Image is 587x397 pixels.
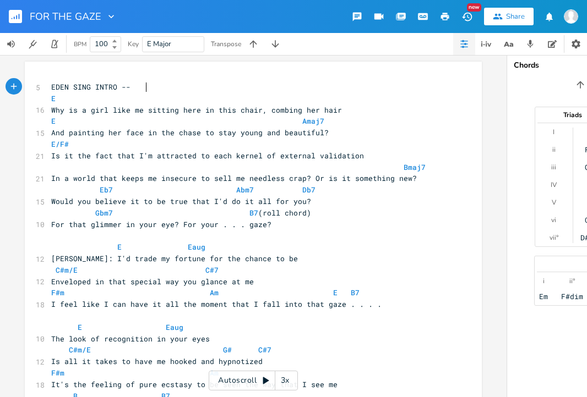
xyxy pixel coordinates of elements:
span: E Major [147,39,171,49]
button: New [456,7,478,26]
div: Autoscroll [209,371,298,390]
span: Am [210,368,219,378]
span: [PERSON_NAME]: I'd trade my fortune for the chance to be [51,253,298,263]
span: For that glimmer in your eye? For your . . . gaze? [51,219,271,229]
span: B7 [351,288,360,297]
span: It's the feeling of pure ecstasy to be seen the way that I see me [51,379,338,389]
span: Bmaj7 [404,162,426,172]
div: Share [506,12,525,21]
div: vii° [550,233,558,242]
span: E [117,242,122,252]
span: E [78,322,82,332]
div: F#dim [561,292,583,301]
div: iii [551,163,556,172]
div: 3x [275,371,295,390]
span: E [51,93,56,103]
span: Enveloped in that special way you glance at me [51,277,254,286]
div: Transpose [211,41,241,47]
div: I [553,128,555,136]
span: C#m/E [69,345,91,355]
span: Am [210,288,219,297]
button: Share [484,8,534,25]
span: Amaj7 [302,116,324,126]
span: Db7 [302,185,316,195]
div: V [552,198,556,207]
span: Would you believe it to be true that I'd do it all for you? [51,196,311,206]
div: IV [551,180,557,189]
span: Abm7 [236,185,254,195]
div: Em [539,292,548,301]
span: EDEN SING INTRO -- [51,82,131,92]
span: Eaug [188,242,205,252]
span: Why is a girl like me sitting here in this chair, combing her hair [51,105,342,115]
div: ii° [569,277,575,285]
span: I feel like I can have it all the moment that I fall into that gaze . . . . [51,299,382,309]
span: FOR THE GAZE [30,12,101,21]
div: New [467,3,481,12]
span: E/F# [51,139,69,149]
div: Key [128,41,139,47]
span: E [333,288,338,297]
span: C#7 [258,345,271,355]
div: BPM [74,41,86,47]
img: Eden Casteel [564,9,578,24]
span: In a world that keeps me insecure to sell me needless crap? Or is it something new? [51,173,417,183]
span: C#7 [205,265,219,275]
span: Is it the fact that I'm attracted to each kernel of external validation [51,151,364,161]
span: And painting her face in the chase to stay young and beautiful? [51,128,329,137]
span: (roll chord) [51,208,311,218]
span: G# [223,345,232,355]
span: Is all it takes to have me hooked and hypnotized [51,356,263,366]
span: E [51,116,56,126]
span: F#m [51,368,64,378]
span: C#m/E [56,265,78,275]
span: F#m [51,288,64,297]
span: The look of recognition in your eyes [51,334,210,344]
span: Gbm7 [95,208,113,218]
span: Eaug [166,322,183,332]
span: B7 [249,208,258,218]
div: i [543,277,545,285]
div: ii [552,145,556,154]
span: Eb7 [100,185,113,195]
div: vi [551,216,556,224]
